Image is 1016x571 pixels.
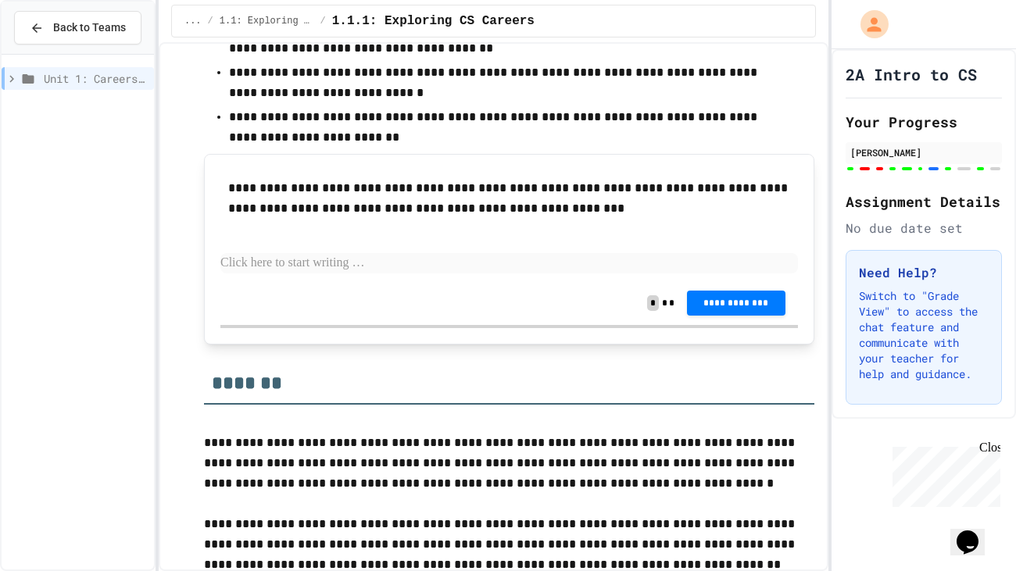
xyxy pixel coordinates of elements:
[53,20,126,36] span: Back to Teams
[859,288,989,382] p: Switch to "Grade View" to access the chat feature and communicate with your teacher for help and ...
[184,15,202,27] span: ...
[844,6,893,42] div: My Account
[332,12,535,30] span: 1.1.1: Exploring CS Careers
[950,509,1000,555] iframe: chat widget
[6,6,108,99] div: Chat with us now!Close
[846,219,1002,237] div: No due date set
[846,191,1002,212] h2: Assignment Details
[886,441,1000,507] iframe: chat widget
[859,263,989,282] h3: Need Help?
[220,15,314,27] span: 1.1: Exploring CS Careers
[320,15,326,27] span: /
[846,63,977,85] h1: 2A Intro to CS
[846,111,1002,133] h2: Your Progress
[14,11,141,45] button: Back to Teams
[850,145,997,159] div: [PERSON_NAME]
[208,15,213,27] span: /
[44,70,148,87] span: Unit 1: Careers & Professionalism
